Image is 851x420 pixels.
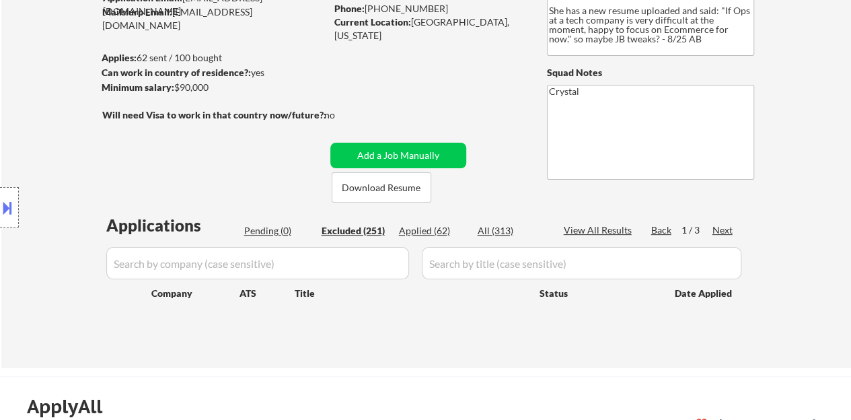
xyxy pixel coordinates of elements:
div: ApplyAll [27,395,118,418]
div: [EMAIL_ADDRESS][DOMAIN_NAME] [102,5,326,32]
div: $90,000 [102,81,326,94]
strong: Can work in country of residence?: [102,67,251,78]
div: Excluded (251) [322,224,389,238]
div: 62 sent / 100 bought [102,51,326,65]
div: no [324,108,363,122]
div: Next [712,223,734,237]
strong: Current Location: [334,16,411,28]
div: View All Results [564,223,636,237]
input: Search by title (case sensitive) [422,247,741,279]
button: Add a Job Manually [330,143,466,168]
div: Title [295,287,527,300]
strong: Minimum salary: [102,81,174,93]
strong: Phone: [334,3,365,14]
strong: Mailslurp Email: [102,6,172,17]
div: All (313) [478,224,545,238]
div: [PHONE_NUMBER] [334,2,525,15]
div: yes [102,66,322,79]
strong: Applies: [102,52,137,63]
div: 1 / 3 [681,223,712,237]
input: Search by company (case sensitive) [106,247,409,279]
div: ATS [239,287,295,300]
div: Back [651,223,673,237]
div: Date Applied [675,287,734,300]
div: Applied (62) [399,224,466,238]
div: Pending (0) [244,224,311,238]
div: Status [540,281,655,305]
button: Download Resume [332,172,431,203]
div: [GEOGRAPHIC_DATA], [US_STATE] [334,15,525,42]
div: Squad Notes [547,66,754,79]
